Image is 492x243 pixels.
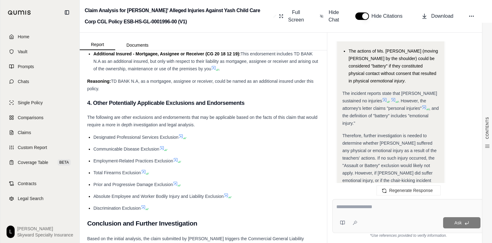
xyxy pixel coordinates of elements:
[18,100,43,106] span: Single Policy
[443,217,480,228] button: Ask
[115,40,160,50] button: Documents
[376,185,441,195] button: Regenerate Response
[93,206,141,211] span: Discrimination Exclusion
[93,51,318,71] span: This endorsement includes TD BANK N.A as an additional insured, but only with respect to their li...
[18,195,44,202] span: Legal Search
[374,78,404,83] span: emotional injury
[4,177,76,190] a: Contracts
[18,129,31,136] span: Claims
[93,170,141,175] span: Total Firearms Exclusion
[342,133,437,198] span: Therefore, further investigation is needed to determine whether [PERSON_NAME] suffered any physic...
[4,141,76,154] a: Custom Report
[18,49,27,55] span: Vault
[4,111,76,124] a: Comparisons
[277,6,307,26] button: Full Screen
[87,217,319,230] h2: Conclusion and Further Investigation
[4,156,76,169] a: Coverage TableBETA
[454,220,461,225] span: Ask
[342,91,437,103] span: The incident reports state that [PERSON_NAME] sustained no injuries
[17,226,73,232] span: [PERSON_NAME]
[7,226,15,238] div: L
[419,10,456,22] button: Download
[348,49,438,83] span: The actions of Ms. [PERSON_NAME] (moving [PERSON_NAME] by the shoulder) could be considered "batt...
[431,12,453,20] span: Download
[485,117,490,139] span: CONTENTS
[8,10,31,15] img: Qumis Logo
[4,60,76,73] a: Prompts
[18,34,29,40] span: Home
[93,182,173,187] span: Prior and Progressive Damage Exclusion
[58,159,71,166] span: BETA
[87,79,111,84] strong: Reasoning:
[93,194,224,199] span: Absolute Employee and Worker Bodily Injury and Liability Exclusion
[327,9,340,24] span: Hide Chat
[371,12,406,20] span: Hide Citations
[93,147,159,152] span: Communicable Disease Exclusion
[87,115,317,127] span: The following are other exclusions and endorsements that may be applicable based on the facts of ...
[18,63,34,70] span: Prompts
[4,75,76,88] a: Chats
[287,9,305,24] span: Full Screen
[4,30,76,44] a: Home
[62,7,72,17] button: Collapse sidebar
[93,51,241,56] span: Additional Insured - Mortgagee, Assignee or Receiver (CG 20 18 12 19):
[4,126,76,139] a: Claims
[317,6,343,26] button: Hide Chat
[87,79,314,91] span: TD BANK N.A, as a mortgagee, assignee or receiver, could be named as an additional insured under ...
[332,233,485,238] div: *Use references provided to verify information.
[80,40,115,50] button: Report
[93,135,178,140] span: Designated Professional Services Exclusion
[18,180,36,187] span: Contracts
[404,78,406,83] span: .
[87,97,319,109] h3: 4. Other Potentially Applicable Exclusions and Endorsements
[18,114,43,121] span: Comparisons
[4,192,76,205] a: Legal Search
[4,45,76,58] a: Vault
[17,232,73,238] span: Skyward Specialty Insurance
[18,78,29,85] span: Chats
[18,159,48,166] span: Coverage Table
[342,106,439,126] span: , and the definition of "battery" includes "emotional injury."
[85,5,271,27] h2: Claim Analysis for [PERSON_NAME]' Alleged Injuries Against Yash Child Care Corp CGL Policy ESB-HS...
[93,158,173,163] span: Employment-Related Practices Exclusion
[4,96,76,110] a: Single Policy
[18,144,47,151] span: Custom Report
[219,66,220,71] span: .
[389,188,433,193] span: Regenerate Response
